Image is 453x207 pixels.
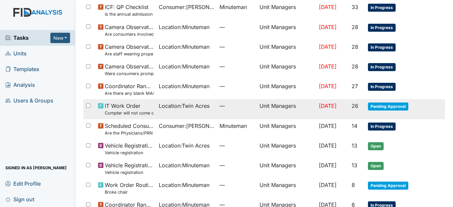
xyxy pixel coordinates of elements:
td: Unit Managers [257,79,316,99]
span: ICF: QP Checklist Is the annual admission agreement current? (document the date in the comment se... [105,3,153,17]
span: Location : Twin Acres [159,102,209,110]
span: Work Order Routine Broke chair [105,181,153,195]
span: In Progress [368,83,396,91]
span: [DATE] [319,182,337,188]
td: Unit Managers [257,0,316,20]
span: 26 [352,102,358,109]
span: 28 [352,43,358,50]
td: Unit Managers [257,40,316,60]
td: Unit Managers [257,60,316,79]
span: Camera Observation Were consumers prompted and/or assisted with washing their hands for meal prep? [105,62,153,77]
td: Unit Managers [257,178,316,198]
span: IT Work Order Compter will not come on [105,102,153,116]
span: [DATE] [319,4,337,10]
span: [DATE] [319,142,337,149]
td: Unit Managers [257,20,316,40]
span: Templates [5,64,39,74]
span: Consumer : [PERSON_NAME][GEOGRAPHIC_DATA] [159,122,214,130]
span: 33 [352,4,358,10]
td: Unit Managers [257,159,316,178]
td: Unit Managers [257,119,316,139]
span: 28 [352,63,358,70]
span: Edit Profile [5,178,41,189]
span: Location : Minuteman [159,82,209,90]
span: In Progress [368,123,396,131]
span: 8 [352,182,355,188]
span: [DATE] [319,24,337,30]
span: [DATE] [319,83,337,89]
span: Location : Minuteman [159,62,209,70]
span: 13 [352,142,357,149]
small: Were consumers prompted and/or assisted with washing their hands for meal prep? [105,70,153,77]
small: Broke chair [105,189,153,195]
span: Coordinator Random Are there any blank MAR"s [105,82,153,96]
small: Are the Physicians/PRN orders updated every 90 days? [105,130,153,136]
span: Sign out [5,194,34,204]
span: Vehicle Registration Vehicle registration [105,161,153,176]
span: [DATE] [319,123,337,129]
span: Minuteman [219,122,247,130]
a: Tasks [5,34,50,42]
span: — [219,82,254,90]
span: Location : Minuteman [159,43,209,51]
span: [DATE] [319,43,337,50]
span: Location : Minuteman [159,23,209,31]
span: [DATE] [319,63,337,70]
span: [DATE] [319,102,337,109]
small: Are staff wearing proper shoes? [105,51,153,57]
span: — [219,102,254,110]
span: Units [5,48,27,59]
small: Vehicle registration [105,150,153,156]
span: Location : Minuteman [159,161,209,169]
span: Signed in as [PERSON_NAME] [5,163,67,173]
span: Pending Approval [368,182,408,190]
span: Pending Approval [368,102,408,111]
span: Minuteman [219,3,247,11]
button: New [50,33,70,43]
span: 27 [352,83,358,89]
span: Scheduled Consumer Chart Review Are the Physicians/PRN orders updated every 90 days? [105,122,153,136]
span: — [219,62,254,70]
span: — [219,161,254,169]
small: Vehicle registration [105,169,153,176]
span: — [219,181,254,189]
span: Camera Observation Are consumers involved in Active Treatment? [105,23,153,37]
span: Vehicle Registration Vehicle registration [105,142,153,156]
span: [DATE] [319,162,337,169]
span: Location : Twin Acres [159,142,209,150]
span: — [219,43,254,51]
span: Open [368,162,384,170]
small: Is the annual admission agreement current? (document the date in the comment section) [105,11,153,17]
span: In Progress [368,4,396,12]
span: Analysis [5,80,35,90]
td: Unit Managers [257,139,316,159]
span: 14 [352,123,357,129]
small: Are there any blank MAR"s [105,90,153,96]
span: — [219,142,254,150]
small: Are consumers involved in Active Treatment? [105,31,153,37]
span: — [219,23,254,31]
span: 28 [352,24,358,30]
span: Camera Observation Are staff wearing proper shoes? [105,43,153,57]
span: Open [368,142,384,150]
span: In Progress [368,24,396,32]
span: Users & Groups [5,95,53,106]
span: In Progress [368,43,396,51]
span: Consumer : [PERSON_NAME][GEOGRAPHIC_DATA] [159,3,214,11]
span: 13 [352,162,357,169]
span: In Progress [368,63,396,71]
td: Unit Managers [257,99,316,119]
small: Compter will not come on [105,110,153,116]
span: Location : Minuteman [159,181,209,189]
